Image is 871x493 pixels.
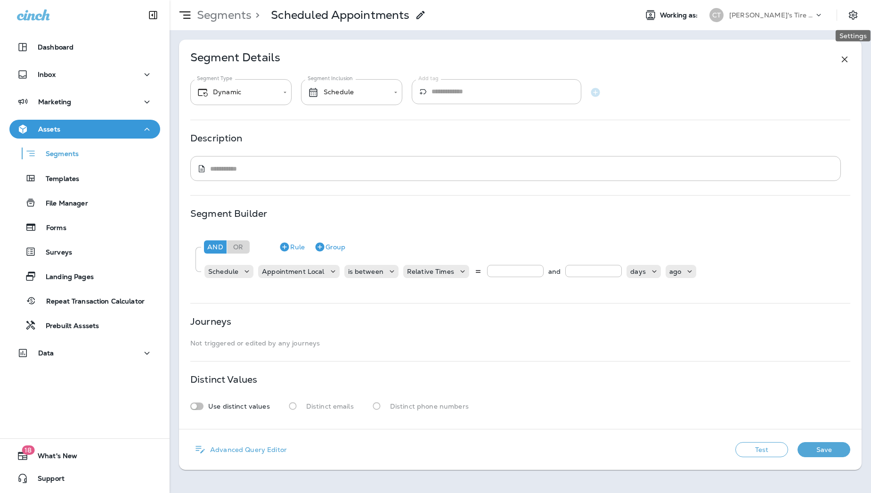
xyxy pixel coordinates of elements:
[9,38,160,57] button: Dashboard
[709,8,724,22] div: CT
[9,315,160,335] button: Prebuilt Asssets
[9,217,160,237] button: Forms
[37,224,66,233] p: Forms
[36,150,79,159] p: Segments
[28,452,77,463] span: What's New
[38,71,56,78] p: Inbox
[36,199,88,208] p: File Manager
[9,193,160,213] button: File Manager
[36,248,72,257] p: Surveys
[36,273,94,282] p: Landing Pages
[9,65,160,84] button: Inbox
[9,266,160,286] button: Landing Pages
[9,242,160,262] button: Surveys
[9,344,160,362] button: Data
[38,43,73,51] p: Dashboard
[845,7,862,24] button: Settings
[9,291,160,311] button: Repeat Transaction Calculator
[9,120,160,139] button: Assets
[9,469,160,488] button: Support
[729,11,814,19] p: [PERSON_NAME]'s Tire & Auto
[9,92,160,111] button: Marketing
[418,75,439,82] label: Add tag
[36,175,79,184] p: Templates
[28,475,65,486] span: Support
[140,6,166,25] button: Collapse Sidebar
[9,168,160,188] button: Templates
[308,75,353,82] label: Segment Inclusion
[38,349,54,357] p: Data
[252,8,260,22] p: >
[660,11,700,19] span: Working as:
[197,75,232,82] label: Segment Type
[9,446,160,465] button: 18What's New
[37,297,145,306] p: Repeat Transaction Calculator
[36,322,99,331] p: Prebuilt Asssets
[22,445,34,455] span: 18
[38,125,60,133] p: Assets
[9,143,160,164] button: Segments
[271,8,409,22] p: Scheduled Appointments
[836,30,871,41] div: Settings
[38,98,71,106] p: Marketing
[193,8,252,22] p: Segments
